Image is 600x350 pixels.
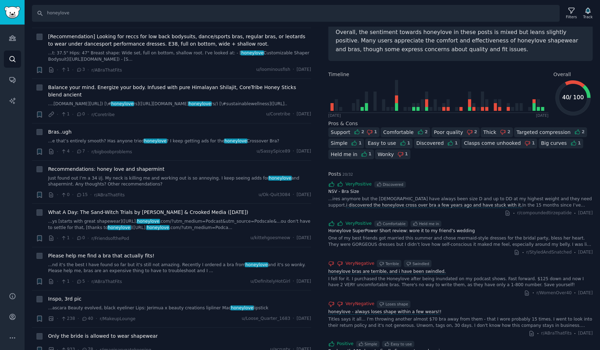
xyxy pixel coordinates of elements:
[240,51,264,55] span: honeylove
[425,129,428,135] div: 2
[72,148,73,155] span: ·
[61,148,70,155] span: 4
[224,139,248,143] span: honeylove
[72,235,73,242] span: ·
[507,129,510,135] div: 2
[48,252,154,260] a: Please help me find a bra that actually fits!
[336,28,585,54] div: Overall, the sentiment towards honeylove in these posts is mixed but leans slightly positive. Man...
[328,113,341,118] div: [DATE]
[81,316,93,322] span: 40
[257,148,290,155] span: u/SassySpice89
[553,71,571,78] span: Overall
[383,221,406,226] div: Comfortable
[293,235,294,241] span: ·
[516,129,571,136] div: Targeted compression
[532,289,534,297] span: ·
[94,193,125,197] span: r/ABraThatFits
[358,140,362,147] div: 1
[574,210,575,217] span: ·
[72,191,73,198] span: ·
[268,176,292,181] span: honeylove
[48,295,81,303] span: Inspo, 3rd pic
[144,139,167,143] span: honeylove
[57,191,58,198] span: ·
[107,225,131,230] span: honeylove
[48,128,72,136] a: Bras..ugh
[583,14,593,19] div: Track
[72,278,73,285] span: ·
[48,218,311,231] a: ...ys [starts with great shapewear]([URL].honeylove.com/?utm_medium=Podcast&utm_source=Podscale&....
[76,111,85,117] span: 0
[91,279,122,284] span: r/ABraThatFits
[87,148,89,155] span: ·
[48,262,311,274] a: ...nd it's the best I have found so far but it's still not amazing. Recently I ordered a bra from...
[536,290,572,296] span: r/WomenOver40
[374,129,377,135] div: 1
[331,140,348,147] div: Simple
[328,228,593,234] a: Honeylove SuperPower Short review: wore it to my friend’s wedding
[331,151,357,158] div: Held me in
[578,330,593,337] span: [DATE]
[297,235,311,241] span: [DATE]
[364,342,377,346] div: Simple
[383,182,403,187] div: Discovered
[76,192,88,198] span: 15
[61,67,70,73] span: 1
[48,332,158,340] a: Only the bride is allowed to wear shapewear
[61,278,70,285] span: 1
[57,148,58,155] span: ·
[391,342,412,346] div: Easy to use
[526,249,572,256] span: r/StyledAndSnatched
[328,269,446,274] span: honeylove bras are terrible, and i have been swindled.
[76,148,85,155] span: 7
[87,235,89,242] span: ·
[100,316,136,321] span: r/MakeupLounge
[61,235,70,241] span: 1
[87,111,89,118] span: ·
[293,278,294,285] span: ·
[541,140,567,147] div: Big curves
[250,235,290,241] span: u/kittehgoesmeow
[385,302,408,307] div: Loses shape
[385,261,399,266] div: Terrible
[328,316,593,329] div: Titles says it all... I'm throwing another almost $70 bra away from them - that I wore probably 1...
[91,236,129,241] span: r/FriendsofthePod
[574,330,575,337] span: ·
[57,315,58,322] span: ·
[328,269,593,275] a: honeylove bras are terrible, and i have been swindled.
[91,68,122,73] span: r/ABraThatFits
[57,278,58,285] span: ·
[293,111,294,117] span: ·
[342,172,353,176] span: 20 / 32
[48,101,311,107] a: ....[DOMAIN_NAME][URL]) [\#honeylovers]([URL][DOMAIN_NAME]honeylovers/) [\#sustainablewellness]([...
[566,14,577,19] div: Filters
[76,235,85,241] span: 0
[146,225,170,230] span: honeylove
[48,209,248,216] a: What A Day: The Sand-Witch Trials by [PERSON_NAME] & Crooked Media ([DATE])
[76,278,85,285] span: 5
[242,316,290,322] span: u/Loose_Quarter_1683
[266,111,290,117] span: u/Coretribe
[48,138,311,144] a: ...e that’s entirely smooth? Has anyone triedhoneylove? I keep getting ads for thehoneyloveCrosso...
[48,166,164,173] a: Recommendations: honey love and shapermint
[76,67,85,73] span: 3
[532,140,535,147] div: 1
[48,305,311,311] a: ...ascara Beauty evolved, black eyeliner Lips: Jerimua x beauty creations lipliner Machoneyloveli...
[297,67,311,73] span: [DATE]
[293,316,294,322] span: ·
[48,33,311,48] span: [Recommendation] Looking for reccs for low back bodysuits, dance/sports bras, regular bras, or le...
[407,140,410,147] div: 1
[293,192,294,198] span: ·
[137,219,160,224] span: honeylove
[328,235,593,248] div: One of my best friends got married this summer and chose mermaid-style dresses for the bridal par...
[345,301,374,307] span: Very Negative
[368,151,371,157] div: 1
[78,315,79,322] span: ·
[377,151,394,158] div: Wonky
[416,140,444,147] div: Discovered
[57,111,58,118] span: ·
[413,261,429,266] div: Swindled
[328,276,593,288] div: I fell for it. I purchased the Honeylove after being inundated on my podcast shows. Fast forward....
